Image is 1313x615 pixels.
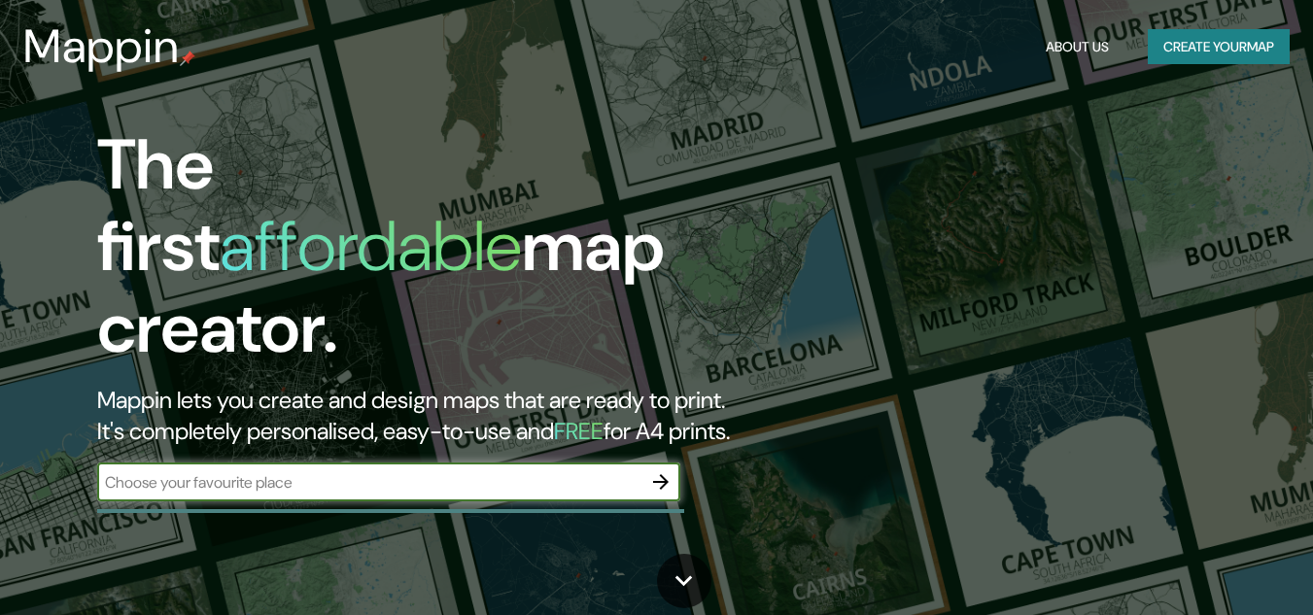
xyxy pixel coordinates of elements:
[1038,29,1117,65] button: About Us
[23,19,180,74] h3: Mappin
[220,201,522,291] h1: affordable
[97,471,641,494] input: Choose your favourite place
[180,51,195,66] img: mappin-pin
[1148,29,1290,65] button: Create yourmap
[97,385,754,447] h2: Mappin lets you create and design maps that are ready to print. It's completely personalised, eas...
[554,416,604,446] h5: FREE
[97,124,754,385] h1: The first map creator.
